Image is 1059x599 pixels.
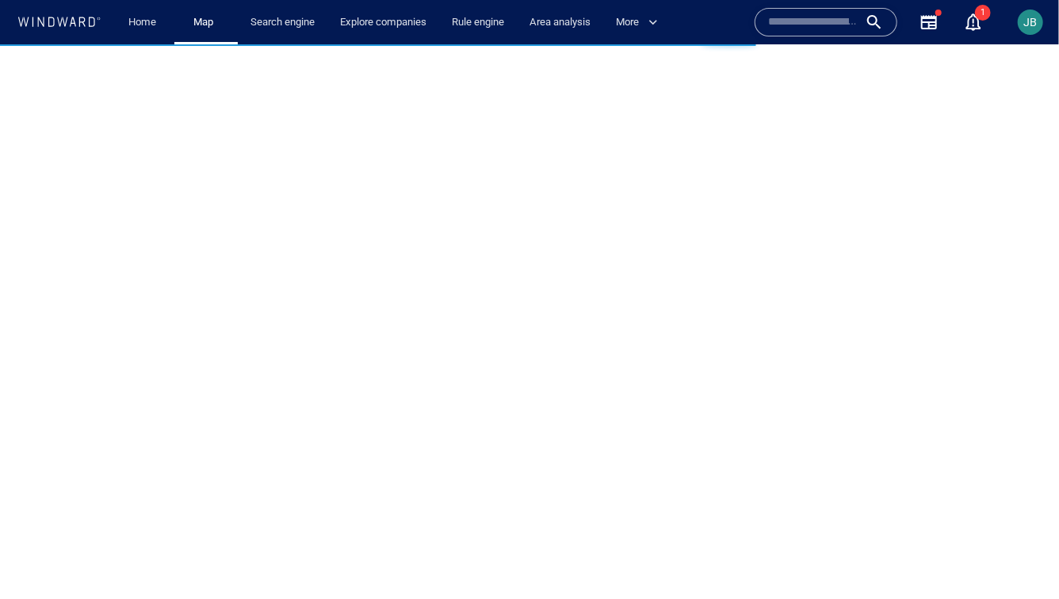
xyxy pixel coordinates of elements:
button: JB [1015,6,1046,38]
a: Map [187,9,225,36]
a: 1 [961,10,986,35]
span: 1 [975,5,991,21]
a: Home [123,9,163,36]
span: More [616,13,658,32]
button: More [610,9,671,36]
span: JB [1024,16,1038,29]
a: Explore companies [334,9,433,36]
button: Home [117,9,168,36]
button: 1 [964,13,983,32]
a: Area analysis [523,9,597,36]
a: Rule engine [445,9,510,36]
a: Search engine [244,9,321,36]
button: Map [181,9,231,36]
div: Notification center [964,13,983,32]
iframe: Chat [992,528,1047,587]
